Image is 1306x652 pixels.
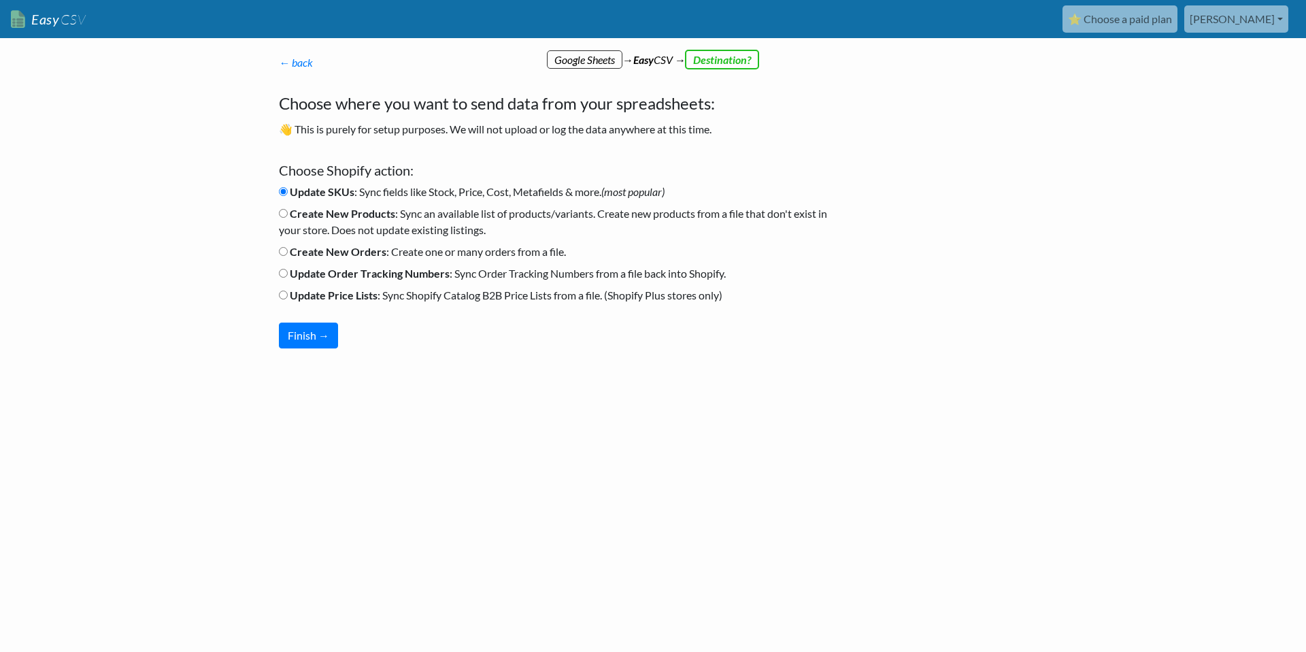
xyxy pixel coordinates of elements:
input: Update Price Lists: Sync Shopify Catalog B2B Price Lists from a file. (Shopify Plus stores only) [279,291,288,299]
label: : Sync fields like Stock, Price, Cost, Metafields & more. [279,184,665,200]
b: Update Price Lists [290,289,378,301]
a: EasyCSV [11,5,86,33]
i: (most popular) [601,185,665,198]
div: → CSV → [265,38,1041,68]
iframe: Drift Widget Chat Controller [1238,584,1290,636]
label: : Sync an available list of products/variants. Create new products from a file that don't exist i... [279,206,833,238]
b: Update SKUs [290,185,354,198]
h4: Choose where you want to send data from your spreadsheets: [279,91,833,116]
input: Create New Products: Sync an available list of products/variants. Create new products from a file... [279,209,288,218]
label: : Sync Shopify Catalog B2B Price Lists from a file. (Shopify Plus stores only) [279,287,722,304]
label: : Sync Order Tracking Numbers from a file back into Shopify. [279,265,726,282]
b: Create New Products [290,207,395,220]
span: CSV [59,11,86,28]
a: ← back [279,56,313,69]
b: Update Order Tracking Numbers [290,267,450,280]
input: Create New Orders: Create one or many orders from a file. [279,247,288,256]
a: ⭐ Choose a paid plan [1062,5,1177,33]
b: Create New Orders [290,245,386,258]
p: 👋 This is purely for setup purposes. We will not upload or log the data anywhere at this time. [279,121,833,137]
input: Update Order Tracking Numbers: Sync Order Tracking Numbers from a file back into Shopify. [279,269,288,278]
button: Finish → [279,323,338,348]
input: Update SKUs: Sync fields like Stock, Price, Cost, Metafields & more.(most popular) [279,187,288,196]
label: : Create one or many orders from a file. [279,244,566,260]
h5: Choose Shopify action: [279,162,833,178]
a: [PERSON_NAME] [1184,5,1288,33]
